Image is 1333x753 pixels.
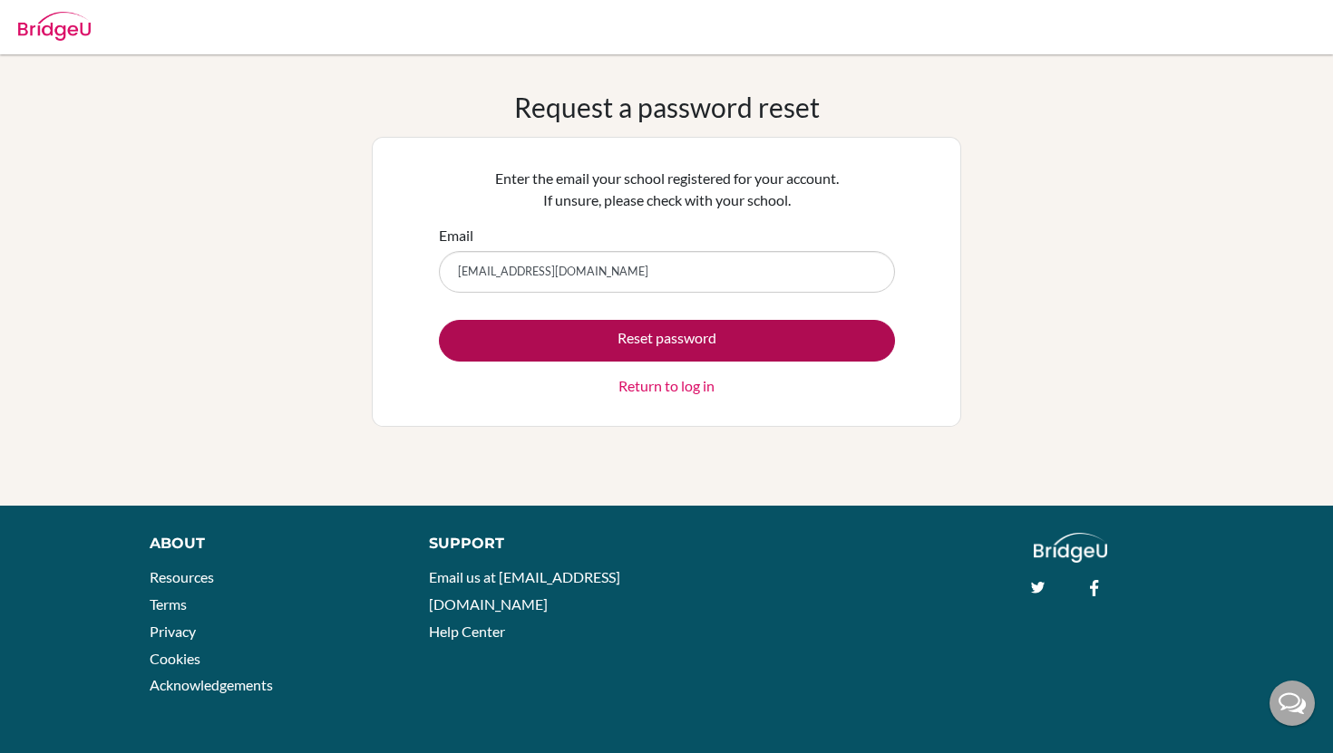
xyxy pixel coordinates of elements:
[429,533,648,555] div: Support
[150,650,200,667] a: Cookies
[1034,533,1107,563] img: logo_white@2x-f4f0deed5e89b7ecb1c2cc34c3e3d731f90f0f143d5ea2071677605dd97b5244.png
[150,676,273,693] a: Acknowledgements
[429,568,620,613] a: Email us at [EMAIL_ADDRESS][DOMAIN_NAME]
[514,91,820,123] h1: Request a password reset
[429,623,505,640] a: Help Center
[16,13,51,29] span: עזרה
[439,225,473,246] label: Email
[150,623,196,640] a: Privacy
[618,375,715,397] a: Return to log in
[18,12,91,41] img: Bridge-U
[439,320,895,362] button: Reset password
[150,568,214,585] a: Resources
[150,533,388,555] div: About
[150,595,187,613] a: Terms
[439,168,895,211] p: Enter the email your school registered for your account. If unsure, please check with your school.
